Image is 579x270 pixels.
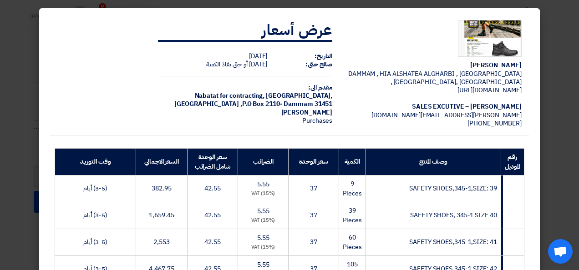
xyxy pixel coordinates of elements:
[347,61,522,70] div: [PERSON_NAME]
[371,110,522,120] span: [PERSON_NAME][EMAIL_ADDRESS][DOMAIN_NAME]
[242,244,284,251] div: (15%) VAT
[174,91,333,109] span: [GEOGRAPHIC_DATA], [GEOGRAPHIC_DATA] ,P.O Box 2110- Dammam 31451
[366,148,501,175] th: وصف المنتج
[281,108,333,117] span: [PERSON_NAME]
[55,148,136,175] th: وقت التوريد
[83,210,107,220] span: (3-5) أيام
[242,190,284,198] div: (15%) VAT
[343,206,362,225] span: 39 Pieces
[289,148,339,175] th: سعر الوحدة
[152,184,171,193] span: 382.95
[457,85,522,95] span: [DOMAIN_NAME][URL]
[310,210,317,220] span: 37
[83,237,107,247] span: (3-5) أيام
[206,60,248,69] span: أو حتى نفاذ الكمية
[310,237,317,247] span: 37
[204,210,221,220] span: 42.55
[249,60,267,69] span: [DATE]
[257,180,270,189] span: 5.55
[136,148,188,175] th: السعر الاجمالي
[310,184,317,193] span: 37
[188,148,238,175] th: سعر الوحدة شامل الضرائب
[204,237,221,247] span: 42.55
[153,237,170,247] span: 2,553
[339,148,366,175] th: الكمية
[548,239,573,264] a: Open chat
[149,210,174,220] span: 1,659.45
[343,179,362,198] span: 9 Pieces
[195,91,265,100] span: Nabatat for contracting,
[204,184,221,193] span: 42.55
[83,184,107,193] span: (3-5) أيام
[409,184,497,193] span: SAFETY SHOES,345-1,SIZE: 39
[458,20,522,57] img: Company Logo
[262,19,332,41] strong: عرض أسعار
[315,51,332,61] strong: التاريخ:
[249,51,267,61] span: [DATE]
[257,233,270,243] span: 5.55
[410,210,497,220] span: SAFETY SHOES, 345-1 SIZE 40
[302,116,332,125] span: Purchases
[242,217,284,225] div: (15%) VAT
[409,237,497,247] span: SAFETY SHOES,345-1,SIZE: 41
[347,103,522,111] div: [PERSON_NAME] – SALES EXCUTIVE
[257,206,270,216] span: 5.55
[501,148,524,175] th: رقم الموديل
[257,260,270,270] span: 5.55
[343,233,362,252] span: 60 Pieces
[348,69,522,87] span: DAMMAM , HIA ALSHATEA ALGHARBI , [GEOGRAPHIC_DATA] , [GEOGRAPHIC_DATA], [GEOGRAPHIC_DATA]
[467,119,522,128] span: [PHONE_NUMBER]
[238,148,289,175] th: الضرائب
[305,60,332,69] strong: صالح حتى:
[308,83,332,92] strong: مقدم الى:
